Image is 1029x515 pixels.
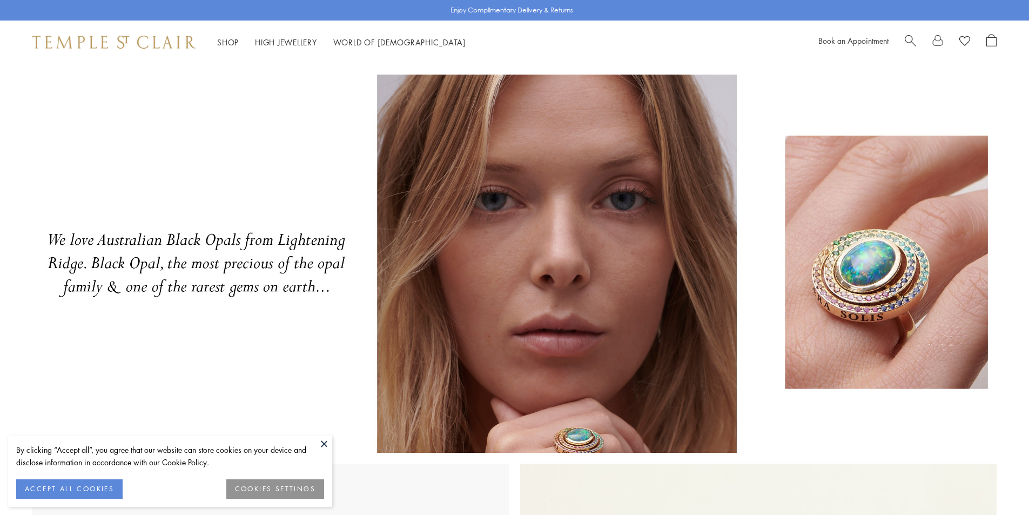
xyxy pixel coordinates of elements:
[16,479,123,499] button: ACCEPT ALL COOKIES
[255,37,317,48] a: High JewelleryHigh Jewellery
[333,37,466,48] a: World of [DEMOGRAPHIC_DATA]World of [DEMOGRAPHIC_DATA]
[226,479,324,499] button: COOKIES SETTINGS
[818,35,889,46] a: Book an Appointment
[217,37,239,48] a: ShopShop
[16,444,324,469] div: By clicking “Accept all”, you agree that our website can store cookies on your device and disclos...
[905,34,916,50] a: Search
[32,36,196,49] img: Temple St. Clair
[986,34,997,50] a: Open Shopping Bag
[217,36,466,49] nav: Main navigation
[450,5,573,16] p: Enjoy Complimentary Delivery & Returns
[959,34,970,50] a: View Wishlist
